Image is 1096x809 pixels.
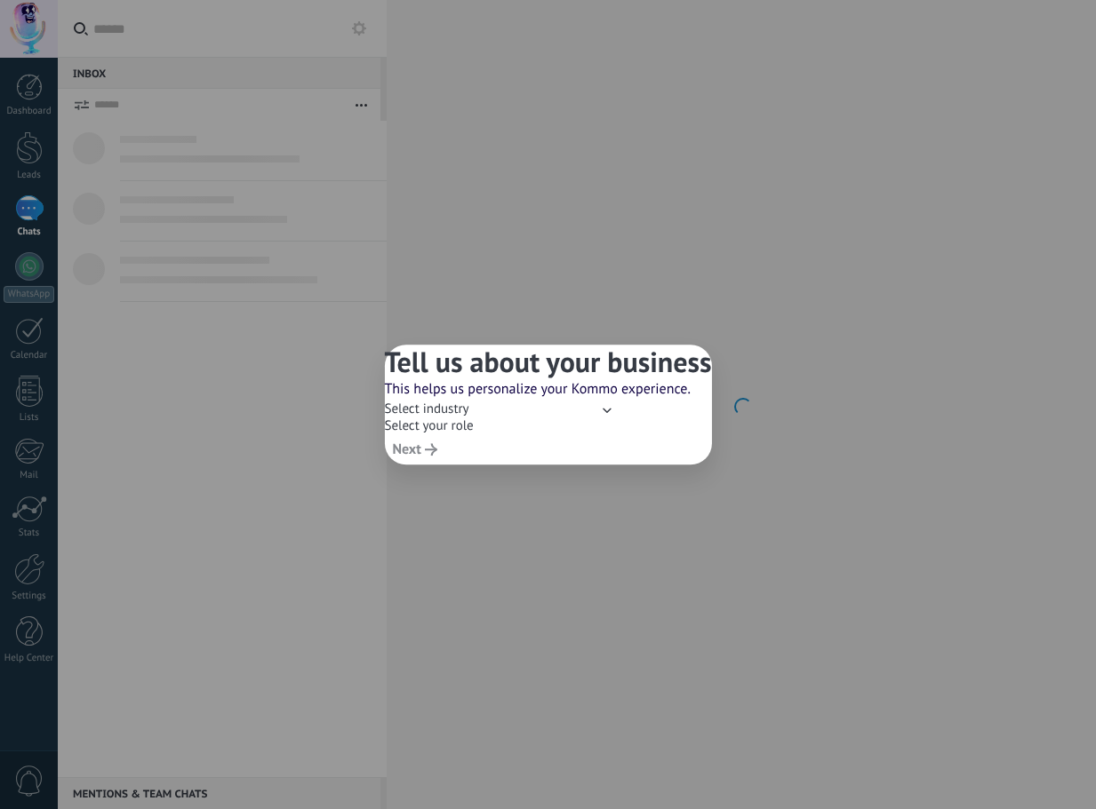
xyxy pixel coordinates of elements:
button: Next [384,434,444,464]
span: Select your role [384,417,473,434]
span: Select industry [384,401,468,417]
h2: Tell us about your business [384,345,711,378]
span: Next [392,443,420,456]
span: This helps us personalize your Kommo experience. [384,378,690,401]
